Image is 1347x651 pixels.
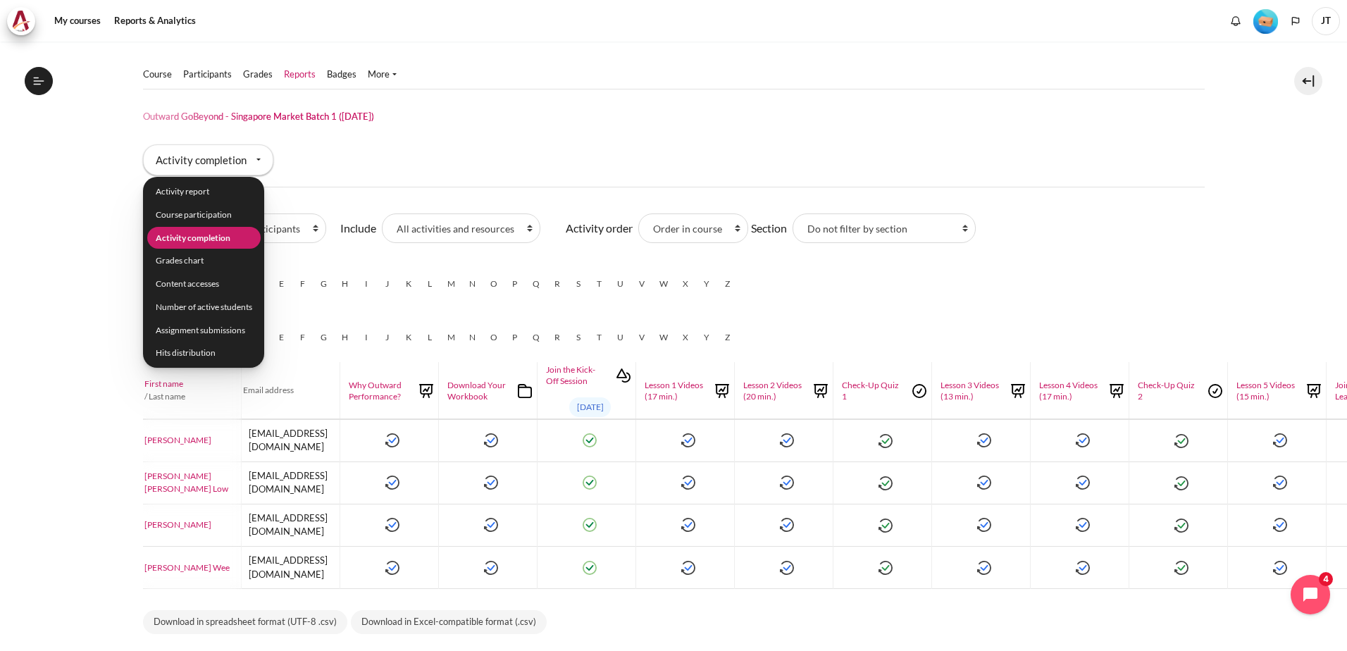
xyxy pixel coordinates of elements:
[377,327,398,348] a: J
[631,327,652,348] a: V
[631,273,652,294] a: V
[1253,8,1278,34] div: Level #1
[1312,7,1340,35] a: User menu
[242,547,340,589] td: [EMAIL_ADDRESS][DOMAIN_NAME]
[712,380,733,402] img: Lesson
[610,273,631,294] a: U
[566,220,633,237] label: Activity order
[780,476,794,490] img: Xiao Min Mindy Low, Lesson 2 Videos (20 min.): Completed Monday, 4 August 2025, 8:59 PM
[351,610,547,634] a: Download in Excel-compatible format (.csv)
[583,561,597,575] img: Wai Leng Wee, Join the Kick-Off Session: Completed Monday, 4 August 2025, 2:24 PM
[681,476,695,490] img: Xiao Min Mindy Low, Lesson 1 Videos (17 min.): Completed Monday, 4 August 2025, 8:03 PM
[504,273,526,294] a: P
[483,327,504,348] a: O
[385,561,399,575] img: Wai Leng Wee, Why Outward Performance?: Completed Monday, 4 August 2025, 2:18 PM
[583,433,597,447] img: Kok Chuan Lee, Join the Kick-Off Session: Completed Monday, 4 August 2025, 4:06 PM
[368,68,397,82] a: More
[717,273,738,294] a: Z
[1039,380,1099,402] span: Lesson 4 Videos (17 min.)
[1273,476,1287,490] img: Xiao Min Mindy Low, Lesson 5 Videos (15 min.): Completed Monday, 4 August 2025, 7:38 PM
[271,327,292,348] a: E
[385,476,399,490] img: Xiao Min Mindy Low, Why Outward Performance?: Completed Monday, 4 August 2025, 3:41 PM
[440,273,462,294] a: M
[751,220,787,237] label: Section
[681,433,695,447] img: Kok Chuan Lee, Lesson 1 Videos (17 min.): Completed Monday, 4 August 2025, 4:25 PM
[675,273,696,294] a: X
[717,327,738,348] a: Z
[780,518,794,532] img: Anna Raisa Mislang, Lesson 2 Videos (20 min.): Completed Thursday, 31 July 2025, 7:43 PM
[675,327,696,348] a: X
[1007,380,1029,402] img: Lesson
[1236,380,1296,402] span: Lesson 5 Videos (15 min.)
[349,380,409,402] span: Why Outward Performance?
[385,518,399,532] img: Anna Raisa Mislang, Why Outward Performance?: Completed Thursday, 17 July 2025, 1:19 PM
[539,364,634,386] a: Join the Kick-Off SessionInteractive Content
[736,380,831,402] a: Lesson 2 Videos (20 min.)Lesson
[292,273,314,294] a: F
[583,518,597,532] img: Anna Raisa Mislang, Join the Kick-Off Session: Completed Tuesday, 22 July 2025, 5:00 PM
[941,380,1000,402] span: Lesson 3 Videos (13 min.)
[879,476,893,490] img: Xiao Min Mindy Low, Check-Up Quiz 1: Completed (achieved pass grade) Monday, 4 August 2025, 11:17 AM
[743,380,803,402] span: Lesson 2 Videos (20 min.)
[1106,380,1127,402] img: Lesson
[909,380,930,402] img: Quiz
[652,273,675,294] a: W
[780,561,794,575] img: Wai Leng Wee, Lesson 2 Videos (20 min.): Completed Sunday, 3 August 2025, 8:54 PM
[835,380,930,402] a: Check-Up Quiz 1Quiz
[314,327,335,348] a: G
[340,220,376,237] label: Include
[49,7,106,35] a: My courses
[314,273,335,294] a: G
[419,273,440,294] a: L
[1273,561,1287,575] img: Wai Leng Wee, Lesson 5 Videos (15 min.): Completed Monday, 4 August 2025, 3:53 PM
[243,68,273,82] a: Grades
[1076,433,1090,447] img: Kok Chuan Lee, Lesson 4 Videos (17 min.): Completed Tuesday, 5 August 2025, 11:06 AM
[610,327,631,348] a: U
[526,273,547,294] a: Q
[327,68,356,82] a: Badges
[1032,380,1127,402] a: Lesson 4 Videos (17 min.)Lesson
[879,561,893,575] img: Wai Leng Wee, Check-Up Quiz 1: Completed (achieved pass grade) Sunday, 3 August 2025, 9:19 PM
[568,327,589,348] a: S
[143,309,1205,321] h5: Last name
[1174,561,1188,575] img: Wai Leng Wee, Check-Up Quiz 2: Completed (achieved pass grade) Monday, 4 August 2025, 3:32 PM
[810,380,831,402] img: Lesson
[440,380,535,402] a: Download Your WorkbookFolder
[484,476,498,490] img: Xiao Min Mindy Low, Download Your Workbook: Completed Monday, 4 August 2025, 3:41 PM
[589,327,610,348] a: T
[462,327,483,348] a: N
[144,562,240,574] a: [PERSON_NAME] Wee
[526,327,547,348] a: Q
[589,273,610,294] a: T
[284,68,316,82] a: Reports
[1174,476,1188,490] img: Xiao Min Mindy Low, Check-Up Quiz 2: Completed (achieved pass grade) Monday, 4 August 2025, 3:17 PM
[583,476,597,490] img: Xiao Min Mindy Low, Join the Kick-Off Session: Completed Monday, 4 August 2025, 3:44 PM
[143,111,374,123] h1: Outward GoBeyond - Singapore Market Batch 1 ([DATE])
[143,362,242,419] th: / Last name
[419,327,440,348] a: L
[484,518,498,532] img: Anna Raisa Mislang, Download Your Workbook: Completed Thursday, 17 July 2025, 1:35 PM
[416,380,437,402] img: Lesson
[7,7,42,35] a: Architeck Architeck
[183,68,232,82] a: Participants
[385,433,399,447] img: Kok Chuan Lee, Why Outward Performance?: Completed Monday, 4 August 2025, 4:06 PM
[147,250,260,272] li: Grades chart
[1205,380,1226,402] img: Quiz
[147,204,260,225] li: Course participation
[484,433,498,447] img: Kok Chuan Lee, Download Your Workbook: Completed Monday, 4 August 2025, 4:01 PM
[356,327,377,348] a: I
[1248,8,1284,34] a: Level #1
[681,518,695,532] img: Anna Raisa Mislang, Lesson 1 Videos (17 min.): Completed Wednesday, 30 July 2025, 10:30 PM
[696,273,717,294] a: Y
[1273,518,1287,532] img: Anna Raisa Mislang, Lesson 5 Videos (15 min.): Completed Thursday, 31 July 2025, 7:47 PM
[483,273,504,294] a: O
[144,434,240,447] a: [PERSON_NAME]
[356,273,377,294] a: I
[879,519,893,533] img: Anna Raisa Mislang, Check-Up Quiz 1: Completed (achieved pass grade) Wednesday, 30 July 2025, 11:...
[447,380,507,402] span: Download Your Workbook
[109,7,201,35] a: Reports & Analytics
[143,68,172,82] a: Course
[681,561,695,575] img: Wai Leng Wee, Lesson 1 Videos (17 min.): Completed Monday, 4 August 2025, 1:50 PM
[398,327,419,348] a: K
[144,470,240,495] a: [PERSON_NAME] [PERSON_NAME] Low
